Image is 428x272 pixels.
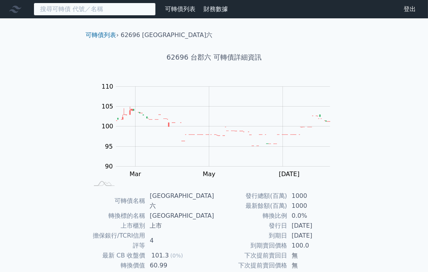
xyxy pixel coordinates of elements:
td: [GEOGRAPHIC_DATA] [145,211,214,221]
td: 4 [145,231,214,251]
td: 可轉債名稱 [89,191,145,211]
li: › [86,31,119,40]
tspan: 100 [102,123,113,130]
td: [DATE] [287,221,339,231]
td: 轉換標的名稱 [89,211,145,221]
td: 最新餘額(百萬) [214,201,287,211]
tspan: Mar [129,170,141,178]
a: 可轉債列表 [86,31,116,39]
td: 擔保銀行/TCRI信用評等 [89,231,145,251]
td: 下次提前賣回價格 [214,261,287,270]
div: 101.3 [150,251,170,261]
td: [DATE] [287,231,339,241]
td: 上市 [145,221,214,231]
tspan: 105 [102,103,113,110]
tspan: 95 [105,143,113,150]
span: (0%) [170,253,183,259]
td: 100.0 [287,241,339,251]
td: 發行日 [214,221,287,231]
td: 下次提前賣回日 [214,251,287,261]
td: 到期賣回價格 [214,241,287,251]
td: 發行總額(百萬) [214,191,287,201]
td: 轉換比例 [214,211,287,221]
td: 到期日 [214,231,287,241]
h1: 62696 台郡六 可轉債詳細資訊 [80,52,349,63]
td: 無 [287,261,339,270]
td: 無 [287,251,339,261]
td: 轉換價值 [89,261,145,270]
td: 0.0% [287,211,339,221]
a: 登出 [397,3,422,15]
tspan: 110 [102,83,113,90]
tspan: 90 [105,163,113,170]
g: Chart [97,83,342,178]
td: 1000 [287,201,339,211]
input: 搜尋可轉債 代號／名稱 [34,3,156,16]
li: 62696 [GEOGRAPHIC_DATA]六 [121,31,212,40]
td: 上市櫃別 [89,221,145,231]
td: [GEOGRAPHIC_DATA]六 [145,191,214,211]
td: 1000 [287,191,339,201]
td: 60.99 [145,261,214,270]
tspan: [DATE] [279,170,299,178]
a: 財務數據 [204,5,228,13]
a: 可轉債列表 [165,5,195,13]
td: 最新 CB 收盤價 [89,251,145,261]
tspan: May [203,170,215,178]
